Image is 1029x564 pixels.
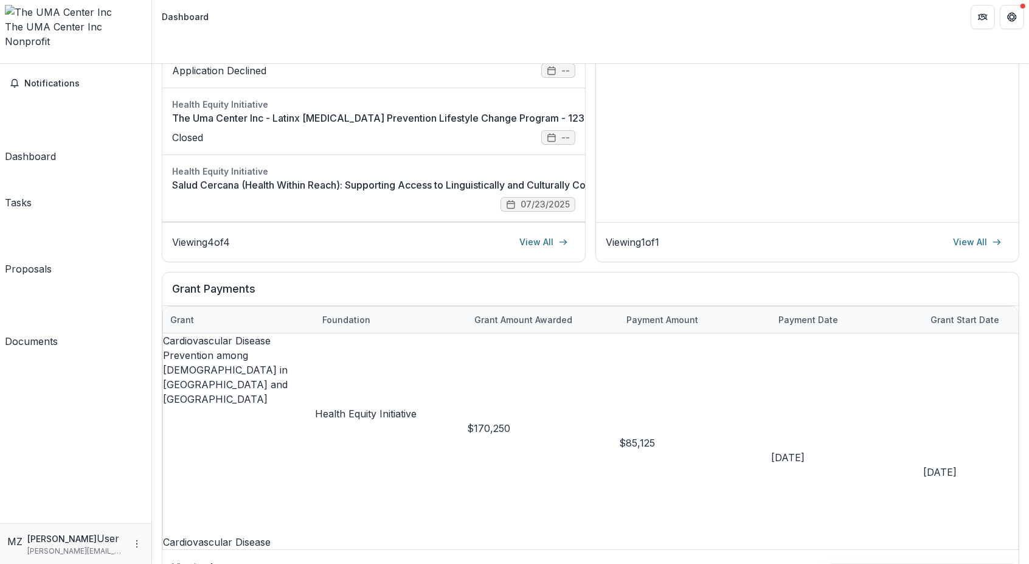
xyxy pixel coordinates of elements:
a: View All [512,232,575,252]
a: Documents [5,281,58,349]
div: Grant amount awarded [467,307,619,333]
div: Payment Amount [619,307,771,333]
a: View All [946,232,1009,252]
div: Foundation [315,307,467,333]
div: Dashboard [5,149,56,164]
div: Grant [163,313,201,326]
div: Proposals [5,262,52,276]
button: Notifications [5,74,147,93]
button: Get Help [1000,5,1024,29]
nav: breadcrumb [157,8,213,26]
a: The Uma Center Inc - Latinx [MEDICAL_DATA] Prevention Lifestyle Change Program - 123200 - [DATE] [172,111,646,125]
div: Payment date [771,307,923,333]
button: More [130,537,144,551]
a: Dashboard [5,98,56,164]
p: Viewing 4 of 4 [172,235,230,249]
p: Viewing 1 of 1 [606,235,659,249]
a: Proposals [5,215,52,276]
div: Grant [163,307,315,333]
div: The UMA Center Inc [5,19,147,34]
div: Grant start date [923,313,1006,326]
img: The UMA Center Inc [5,5,147,19]
div: $85,125 [619,436,771,450]
div: Tasks [5,195,32,210]
div: Dashboard [162,10,209,23]
span: Nonprofit [5,35,50,47]
p: [PERSON_NAME][EMAIL_ADDRESS][DOMAIN_NAME] [27,546,125,557]
span: Notifications [24,78,142,89]
a: Tasks [5,169,32,210]
button: Partners [971,5,995,29]
div: $170,250 [467,421,619,436]
p: Health Equity Initiative [315,406,467,421]
a: Salud Cercana (Health Within Reach): Supporting Access to Linguistically and Culturally Competent... [172,178,840,192]
p: [PERSON_NAME] [27,532,97,545]
p: User [97,531,119,546]
div: Grant amount awarded [467,313,580,326]
div: Payment date [771,313,845,326]
div: Martha I. Zapata [7,534,23,549]
div: [DATE] [771,450,923,465]
div: Foundation [315,313,378,326]
a: Cardiovascular Disease Prevention among [DEMOGRAPHIC_DATA] in [GEOGRAPHIC_DATA] and [GEOGRAPHIC_D... [163,335,288,405]
div: Payment Amount [619,313,705,326]
div: Documents [5,334,58,349]
h2: Grant Payments [172,282,1009,305]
